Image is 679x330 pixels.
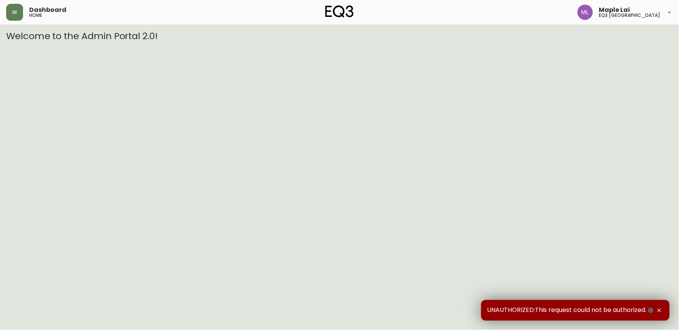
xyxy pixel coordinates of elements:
[6,31,673,41] h3: Welcome to the Admin Portal 2.0!
[29,13,42,18] h5: home
[325,5,354,18] img: logo
[599,7,630,13] span: Maple Lai
[487,306,655,315] span: UNAUTHORIZED:This request could not be authorized.
[578,5,593,20] img: 61e28cffcf8cc9f4e300d877dd684943
[599,13,661,18] h5: eq3 [GEOGRAPHIC_DATA]
[29,7,66,13] span: Dashboard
